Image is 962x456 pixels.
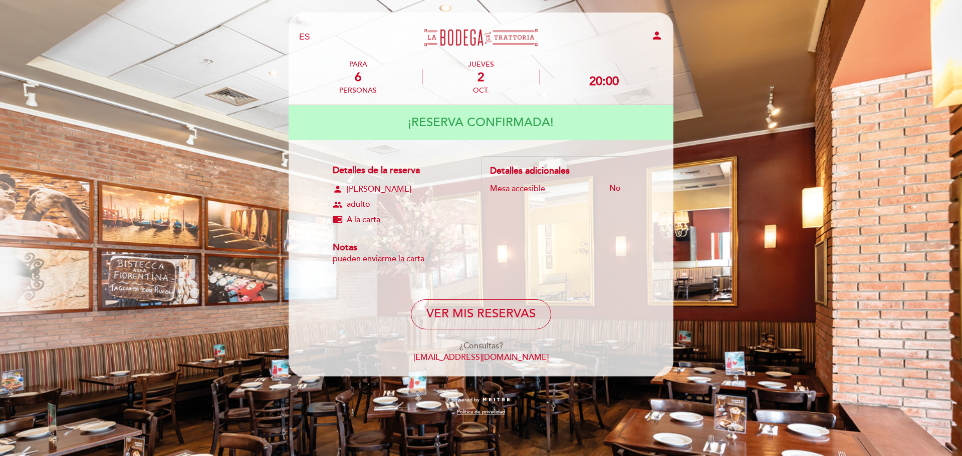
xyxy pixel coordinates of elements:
span: A la carta [347,214,380,226]
div: jueves [422,60,539,69]
span: [PERSON_NAME] [347,184,411,195]
button: person [651,30,663,45]
span: powered by [451,396,479,403]
button: VER MIS RESERVAS [411,299,551,329]
div: 6 [339,70,377,85]
div: pueden enviarme la carta [333,254,463,264]
a: Política de privacidad [457,408,505,415]
div: 20:00 [589,74,619,89]
img: MEITRE [482,397,511,402]
a: powered by [451,396,511,403]
div: Mesa accesible [490,184,545,194]
a: La Bodega de la Trattoria - [GEOGRAPHIC_DATA] [418,24,544,51]
span: group [333,200,343,210]
h4: ¡RESERVA CONFIRMADA! [408,109,554,137]
a: [EMAIL_ADDRESS][DOMAIN_NAME] [413,352,549,362]
span: person [333,184,343,194]
div: Notas [333,241,463,254]
span: adulto [347,199,370,210]
div: No [545,184,621,194]
div: Detalles de la reserva [333,164,463,177]
div: 2 [422,70,539,85]
span: chrome_reader_mode [333,214,343,224]
div: personas [339,86,377,95]
div: oct. [422,86,539,95]
div: Detalles adicionales [490,165,621,178]
div: PARA [339,60,377,69]
i: person [651,30,663,42]
div: ¿Consultas? [296,340,666,352]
